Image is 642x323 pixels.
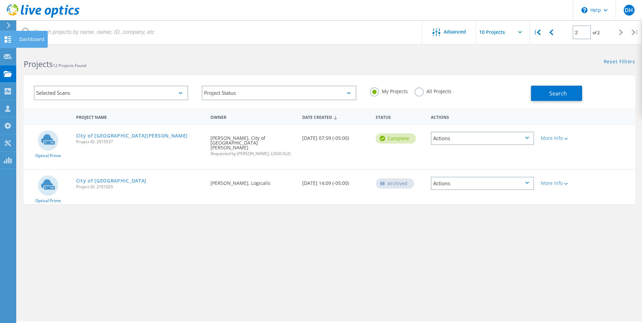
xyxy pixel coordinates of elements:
div: Project Status [202,86,356,100]
input: Search projects by name, owner, ID, company, etc [17,20,422,44]
div: Archived [376,178,414,189]
div: Owner [207,110,299,123]
div: [PERSON_NAME], City of [GEOGRAPHIC_DATA][PERSON_NAME] [207,125,299,163]
span: Project ID: 2915537 [76,140,204,144]
a: City of [GEOGRAPHIC_DATA][PERSON_NAME] [76,133,188,138]
b: Projects [24,59,53,69]
span: 12 Projects Found [53,63,86,68]
span: Advanced [444,29,466,34]
a: Reset Filters [604,59,635,65]
a: City of [GEOGRAPHIC_DATA] [76,178,147,183]
svg: \n [581,7,588,13]
div: | [628,20,642,44]
label: All Projects [415,87,451,94]
span: Optical Prime [35,199,61,203]
div: | [530,20,544,44]
span: Search [549,90,567,97]
span: Project ID: 2101925 [76,185,204,189]
div: Date Created [299,110,372,123]
span: DH [625,7,633,13]
div: Actions [431,132,534,145]
div: Project Name [73,110,207,123]
div: [PERSON_NAME], Logicalis [207,170,299,192]
span: Requested by [PERSON_NAME], LOGICALIS [211,152,295,156]
div: Actions [427,110,537,123]
div: Dashboard [19,37,44,42]
span: of 2 [593,30,600,36]
div: Status [372,110,427,123]
div: [DATE] 07:59 (-05:00) [299,125,372,147]
label: My Projects [370,87,408,94]
span: Optical Prime [35,154,61,158]
div: [DATE] 14:09 (-05:00) [299,170,372,192]
button: Search [531,86,582,101]
div: Complete [376,133,416,144]
a: Live Optics Dashboard [7,14,80,19]
div: Selected Scans [34,86,188,100]
div: More Info [541,181,583,186]
div: More Info [541,136,583,141]
div: Actions [431,177,534,190]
